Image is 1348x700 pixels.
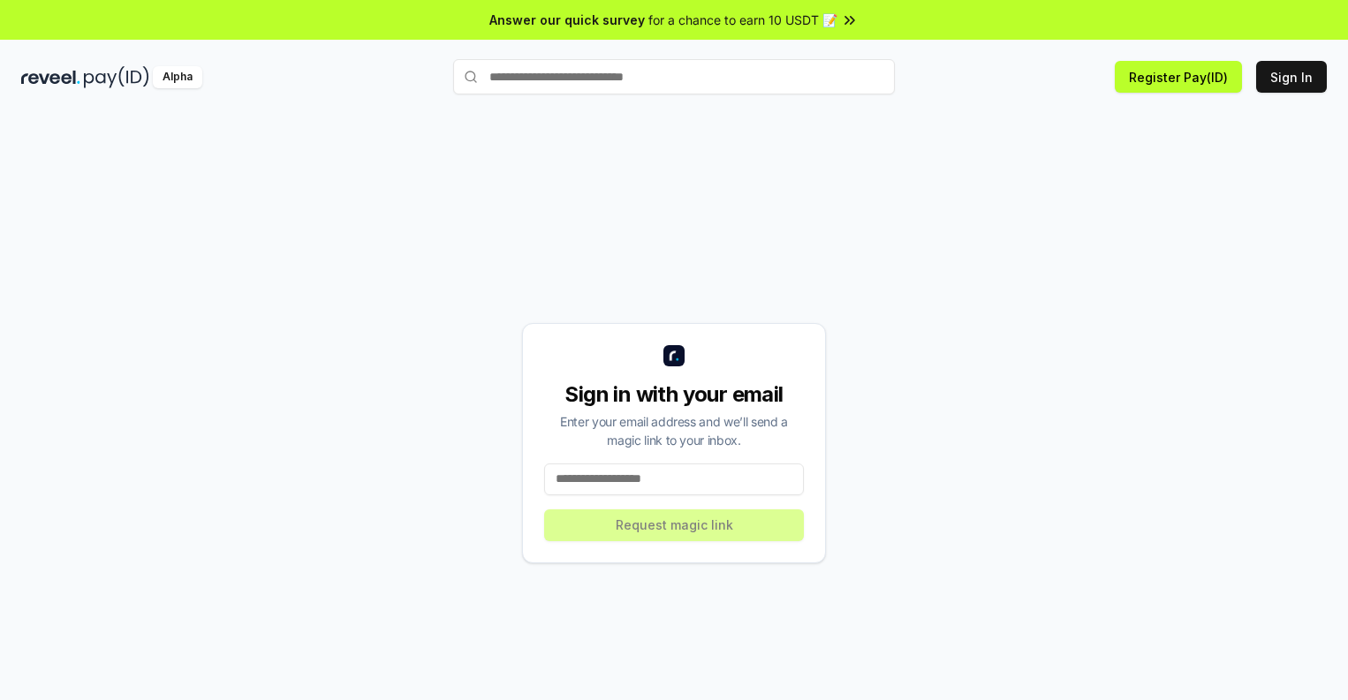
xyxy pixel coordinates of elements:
div: Alpha [153,66,202,88]
button: Sign In [1256,61,1327,93]
img: logo_small [663,345,685,366]
div: Sign in with your email [544,380,804,409]
span: Answer our quick survey [489,11,645,29]
img: pay_id [84,66,149,88]
button: Register Pay(ID) [1115,61,1242,93]
img: reveel_dark [21,66,80,88]
span: for a chance to earn 10 USDT 📝 [648,11,837,29]
div: Enter your email address and we’ll send a magic link to your inbox. [544,412,804,449]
